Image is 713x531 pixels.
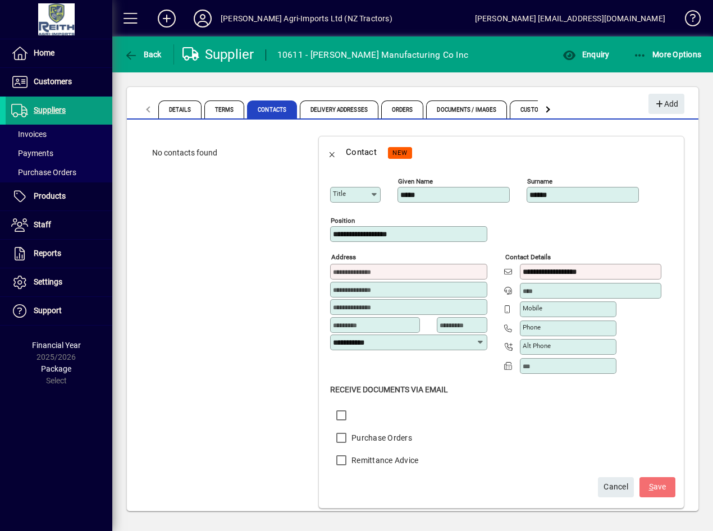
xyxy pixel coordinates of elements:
[34,306,62,315] span: Support
[34,249,61,258] span: Reports
[6,211,112,239] a: Staff
[6,163,112,182] a: Purchase Orders
[633,50,702,59] span: More Options
[630,44,705,65] button: More Options
[182,45,254,63] div: Supplier
[11,168,76,177] span: Purchase Orders
[34,220,51,229] span: Staff
[598,477,634,497] button: Cancel
[6,144,112,163] a: Payments
[398,177,433,185] mat-label: Given name
[319,139,346,166] button: Back
[124,50,162,59] span: Back
[34,106,66,115] span: Suppliers
[639,477,675,497] button: Save
[185,8,221,29] button: Profile
[158,100,202,118] span: Details
[34,77,72,86] span: Customers
[149,8,185,29] button: Add
[32,341,81,350] span: Financial Year
[6,240,112,268] a: Reports
[563,50,609,59] span: Enquiry
[527,177,552,185] mat-label: Surname
[331,217,355,225] mat-label: Position
[604,478,628,496] span: Cancel
[333,190,346,198] mat-label: Title
[6,125,112,144] a: Invoices
[648,94,684,114] button: Add
[6,39,112,67] a: Home
[221,10,392,28] div: [PERSON_NAME] Agri-Imports Ltd (NZ Tractors)
[649,482,653,491] span: S
[204,100,245,118] span: Terms
[11,149,53,158] span: Payments
[654,95,678,113] span: Add
[523,342,551,350] mat-label: Alt Phone
[560,44,612,65] button: Enquiry
[112,44,174,65] app-page-header-button: Back
[277,46,469,64] div: 10611 - [PERSON_NAME] Manufacturing Co Inc
[6,268,112,296] a: Settings
[346,143,377,161] div: Contact
[392,149,408,157] span: NEW
[34,191,66,200] span: Products
[677,2,699,39] a: Knowledge Base
[247,100,297,118] span: Contacts
[6,68,112,96] a: Customers
[349,432,412,443] label: Purchase Orders
[381,100,424,118] span: Orders
[121,44,164,65] button: Back
[34,48,54,57] span: Home
[510,100,573,118] span: Custom Fields
[649,478,666,496] span: ave
[141,136,299,170] div: No contacts found
[41,364,71,373] span: Package
[6,297,112,325] a: Support
[475,10,665,28] div: [PERSON_NAME] [EMAIL_ADDRESS][DOMAIN_NAME]
[523,323,541,331] mat-label: Phone
[523,304,542,312] mat-label: Mobile
[11,130,47,139] span: Invoices
[349,455,418,466] label: Remittance Advice
[426,100,507,118] span: Documents / Images
[6,182,112,210] a: Products
[34,277,62,286] span: Settings
[300,100,378,118] span: Delivery Addresses
[330,385,448,394] span: Receive Documents Via Email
